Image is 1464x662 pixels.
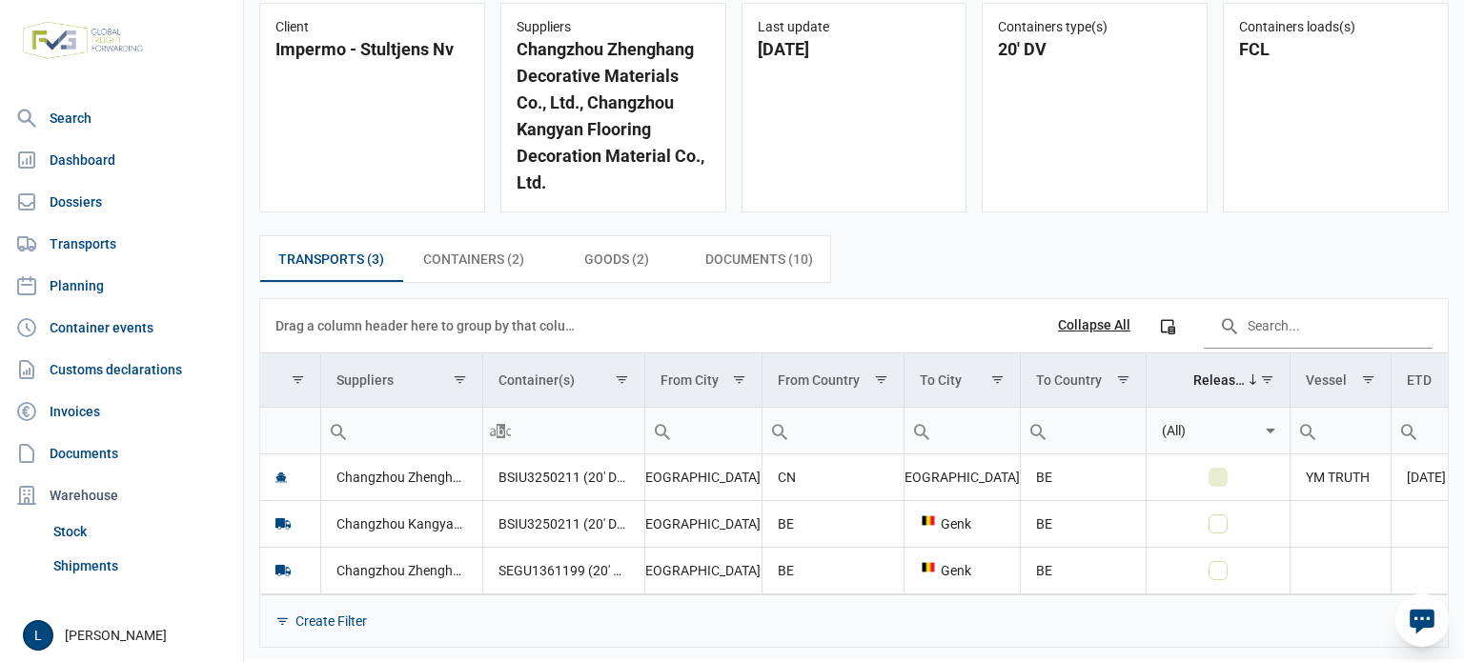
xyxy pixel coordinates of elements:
[920,372,962,388] div: To City
[8,392,235,431] a: Invoices
[483,408,644,453] input: Filter cell
[8,225,235,263] a: Transports
[1239,19,1433,36] div: Containers loads(s)
[260,408,320,453] input: Filter cell
[998,19,1191,36] div: Containers type(s)
[762,408,797,453] div: Search box
[8,183,235,221] a: Dossiers
[1020,407,1146,453] td: Filter cell
[275,19,469,36] div: Client
[1146,353,1291,408] td: Column Released
[320,547,482,593] td: Changzhou Zhenghang Decorative Materials Co., Ltd.
[1407,470,1446,485] span: [DATE]
[1036,372,1102,388] div: To Country
[482,500,644,547] td: BSIU3250211 (20' DV)
[1291,454,1391,501] td: YM TRUTH
[1291,407,1391,453] td: Filter cell
[46,514,235,549] a: Stock
[758,19,951,36] div: Last update
[874,372,888,387] span: Show filter options for column 'From Country'
[295,612,367,630] div: Create Filter
[762,500,904,547] td: BE
[1306,372,1347,388] div: Vessel
[762,408,903,453] input: Filter cell
[498,372,575,388] div: Container(s)
[8,476,235,514] div: Warehouse
[762,547,904,593] td: BE
[905,408,939,453] div: Search box
[517,36,710,196] div: Changzhou Zhenghang Decorative Materials Co., Ltd., Changzhou Kangyan Flooring Decoration Materia...
[423,248,524,271] span: Containers (2)
[990,372,1005,387] span: Show filter options for column 'To City'
[920,561,1005,580] div: Genk
[644,407,762,453] td: Filter cell
[1020,500,1146,547] td: BE
[8,99,235,137] a: Search
[1150,309,1185,343] div: Column Chooser
[482,353,644,408] td: Column Container(s)
[1147,408,1260,453] input: Filter cell
[1146,407,1291,453] td: Filter cell
[8,351,235,389] a: Customs declarations
[260,353,320,408] td: Column
[321,408,356,453] div: Search box
[905,408,1020,453] input: Filter cell
[1058,317,1130,334] div: Collapse All
[645,408,680,453] div: Search box
[483,408,518,453] div: Search box
[705,248,813,271] span: Documents (10)
[1291,353,1391,408] td: Column Vessel
[482,454,644,501] td: BSIU3250211 (20' DV), SEGU1361199 (20' DV)
[1020,547,1146,593] td: BE
[1116,372,1130,387] span: Show filter options for column 'To Country'
[15,14,151,67] img: FVG - Global freight forwarding
[23,620,53,651] button: L
[904,407,1020,453] td: Filter cell
[23,620,232,651] div: [PERSON_NAME]
[321,408,482,453] input: Filter cell
[8,309,235,347] a: Container events
[762,454,904,501] td: CN
[1020,353,1146,408] td: Column To Country
[644,353,762,408] td: Column From City
[8,267,235,305] a: Planning
[661,561,746,580] div: [GEOGRAPHIC_DATA]
[320,454,482,501] td: Changzhou Zhenghang Decorative Materials Co., Ltd., Changzhou Kangyan Flooring Decoration Materia...
[278,248,384,271] span: Transports (3)
[904,353,1020,408] td: Column To City
[1291,408,1325,453] div: Search box
[1239,36,1433,63] div: FCL
[8,141,235,179] a: Dashboard
[1291,408,1390,453] input: Filter cell
[260,407,320,453] td: Filter cell
[920,468,1005,487] div: [GEOGRAPHIC_DATA]
[920,514,1005,533] div: Genk
[260,299,1448,647] div: Data grid with 3 rows and 11 columns
[661,514,746,533] div: [GEOGRAPHIC_DATA]
[336,372,394,388] div: Suppliers
[778,372,860,388] div: From Country
[46,549,235,583] a: Shipments
[275,36,469,63] div: Impermo - Stultjens Nv
[8,434,235,472] a: Documents
[1193,372,1248,388] div: Released
[275,299,1433,352] div: Data grid toolbar
[661,468,746,487] div: [GEOGRAPHIC_DATA]
[584,248,649,271] span: Goods (2)
[1021,408,1055,453] div: Search box
[1020,454,1146,501] td: BE
[517,19,710,36] div: Suppliers
[762,353,904,408] td: Column From Country
[732,372,746,387] span: Show filter options for column 'From City'
[291,372,305,387] span: Show filter options for column ''
[1260,372,1274,387] span: Show filter options for column 'Released'
[320,353,482,408] td: Column Suppliers
[1361,372,1375,387] span: Show filter options for column 'Vessel'
[1392,408,1426,453] div: Search box
[320,500,482,547] td: Changzhou Kangyan Flooring Decoration Material Co., Ltd.
[1407,372,1432,388] div: ETD
[482,407,644,453] td: Filter cell
[453,372,467,387] span: Show filter options for column 'Suppliers'
[320,407,482,453] td: Filter cell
